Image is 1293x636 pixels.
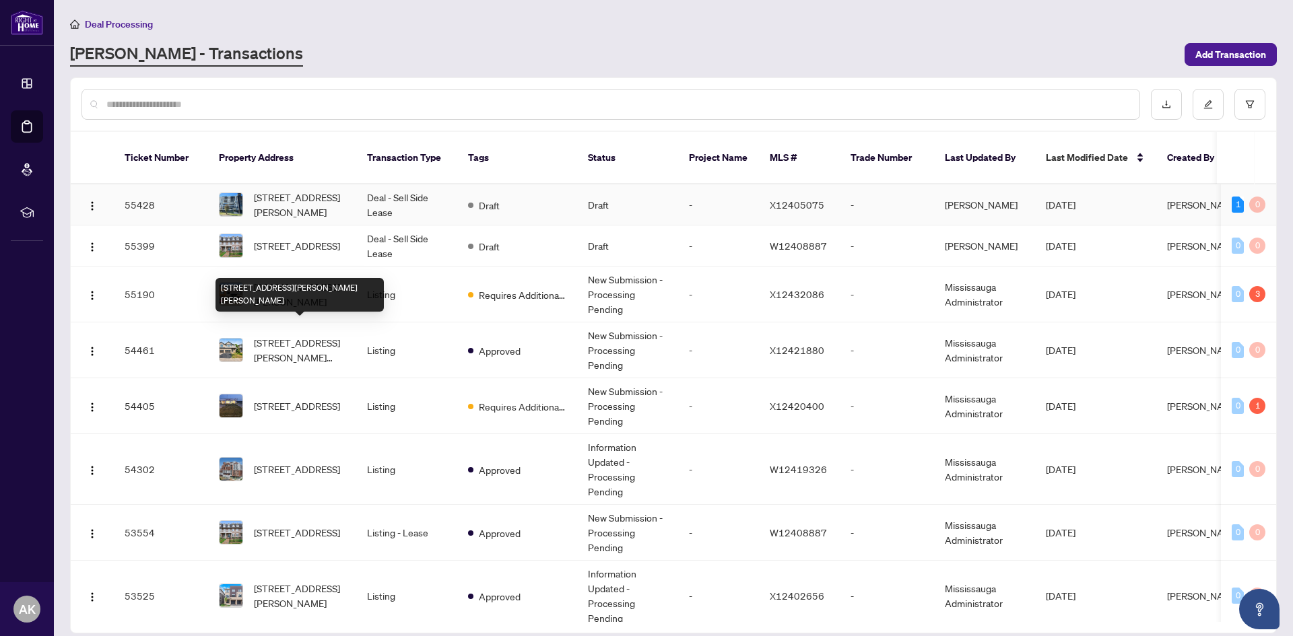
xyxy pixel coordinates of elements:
[770,288,824,300] span: X12432086
[1232,286,1244,302] div: 0
[87,290,98,301] img: Logo
[770,344,824,356] span: X12421880
[114,132,208,184] th: Ticket Number
[114,322,208,378] td: 54461
[70,20,79,29] span: home
[479,343,521,358] span: Approved
[1232,524,1244,540] div: 0
[215,278,384,312] div: [STREET_ADDRESS][PERSON_NAME][PERSON_NAME]
[934,267,1035,322] td: Mississauga Administrator
[254,525,340,540] span: [STREET_ADDRESS]
[479,589,521,604] span: Approved
[678,561,759,631] td: -
[1195,44,1266,65] span: Add Transaction
[208,132,356,184] th: Property Address
[220,339,242,361] img: thumbnail-img
[1232,461,1244,477] div: 0
[1167,400,1240,412] span: [PERSON_NAME]
[1232,588,1244,604] div: 0
[1232,197,1244,213] div: 1
[840,505,934,561] td: -
[840,434,934,505] td: -
[81,339,103,361] button: Logo
[81,235,103,256] button: Logo
[114,267,208,322] td: 55190
[577,322,678,378] td: New Submission - Processing Pending
[479,526,521,540] span: Approved
[479,287,566,302] span: Requires Additional Docs
[479,462,521,477] span: Approved
[678,225,759,267] td: -
[1249,342,1265,358] div: 0
[114,561,208,631] td: 53525
[770,199,824,211] span: X12405075
[11,10,43,35] img: logo
[1167,463,1240,475] span: [PERSON_NAME]
[840,132,934,184] th: Trade Number
[356,184,457,225] td: Deal - Sell Side Lease
[577,505,678,561] td: New Submission - Processing Pending
[114,184,208,225] td: 55428
[840,184,934,225] td: -
[220,193,242,216] img: thumbnail-img
[840,267,934,322] td: -
[1151,89,1182,120] button: download
[220,584,242,607] img: thumbnail-img
[678,267,759,322] td: -
[87,528,98,539] img: Logo
[1193,89,1224,120] button: edit
[114,225,208,267] td: 55399
[254,238,340,253] span: [STREET_ADDRESS]
[577,267,678,322] td: New Submission - Processing Pending
[1234,89,1265,120] button: filter
[87,592,98,602] img: Logo
[356,267,457,322] td: Listing
[220,394,242,417] img: thumbnail-img
[577,132,678,184] th: Status
[678,132,759,184] th: Project Name
[1046,199,1075,211] span: [DATE]
[1249,238,1265,254] div: 0
[356,434,457,505] td: Listing
[356,378,457,434] td: Listing
[577,378,678,434] td: New Submission - Processing Pending
[254,581,345,610] span: [STREET_ADDRESS][PERSON_NAME]
[1156,132,1237,184] th: Created By
[1167,590,1240,602] span: [PERSON_NAME]
[934,184,1035,225] td: [PERSON_NAME]
[1232,342,1244,358] div: 0
[934,434,1035,505] td: Mississauga Administrator
[1249,588,1265,604] div: 0
[1167,240,1240,252] span: [PERSON_NAME]
[356,561,457,631] td: Listing
[1167,288,1240,300] span: [PERSON_NAME]
[254,335,345,365] span: [STREET_ADDRESS][PERSON_NAME][PERSON_NAME]
[770,240,827,252] span: W12408887
[1035,132,1156,184] th: Last Modified Date
[770,526,827,538] span: W12408887
[678,322,759,378] td: -
[356,132,457,184] th: Transaction Type
[840,561,934,631] td: -
[1167,526,1240,538] span: [PERSON_NAME]
[220,521,242,544] img: thumbnail-img
[577,225,678,267] td: Draft
[87,465,98,476] img: Logo
[678,505,759,561] td: -
[1046,463,1075,475] span: [DATE]
[87,201,98,211] img: Logo
[1245,100,1255,109] span: filter
[356,225,457,267] td: Deal - Sell Side Lease
[1185,43,1277,66] button: Add Transaction
[1249,398,1265,414] div: 1
[577,184,678,225] td: Draft
[840,225,934,267] td: -
[770,400,824,412] span: X12420400
[220,234,242,257] img: thumbnail-img
[457,132,577,184] th: Tags
[934,505,1035,561] td: Mississauga Administrator
[678,184,759,225] td: -
[81,395,103,417] button: Logo
[87,346,98,357] img: Logo
[1046,400,1075,412] span: [DATE]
